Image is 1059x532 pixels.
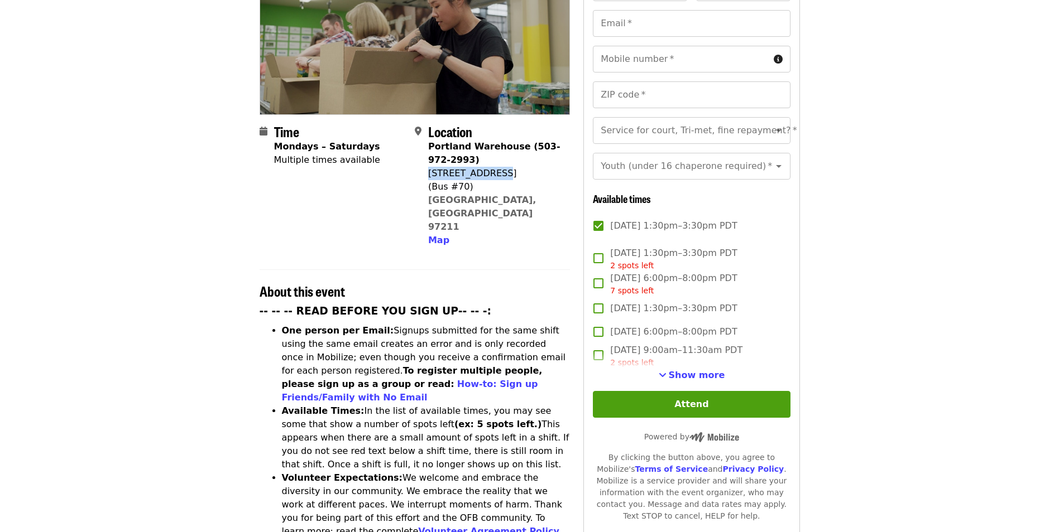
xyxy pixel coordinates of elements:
span: [DATE] 1:30pm–3:30pm PDT [610,219,737,233]
input: Mobile number [593,46,769,72]
span: 2 spots left [610,358,654,367]
span: Time [274,122,299,141]
span: [DATE] 9:00am–11:30am PDT [610,344,742,369]
strong: To register multiple people, please sign up as a group or read: [282,365,543,389]
i: circle-info icon [774,54,783,65]
span: About this event [260,281,345,301]
input: Email [593,10,790,37]
button: Open [771,123,787,138]
strong: One person per Email: [282,325,394,336]
button: Map [428,234,449,247]
span: [DATE] 6:00pm–8:00pm PDT [610,272,737,297]
strong: Portland Warehouse (503-972-2993) [428,141,560,165]
span: Location [428,122,472,141]
a: How-to: Sign up Friends/Family with No Email [282,379,538,403]
span: Available times [593,191,651,206]
li: Signups submitted for the same shift using the same email creates an error and is only recorded o... [282,324,571,404]
strong: -- -- -- READ BEFORE YOU SIGN UP-- -- -: [260,305,492,317]
strong: Mondays – Saturdays [274,141,380,152]
span: [DATE] 6:00pm–8:00pm PDT [610,325,737,338]
span: [DATE] 1:30pm–3:30pm PDT [610,302,737,315]
span: 2 spots left [610,261,654,270]
div: By clicking the button above, you agree to Mobilize's and . Mobilize is a service provider and wi... [593,452,790,522]
span: Show more [669,370,725,380]
a: Terms of Service [635,465,708,473]
span: 7 spots left [610,286,654,295]
a: [GEOGRAPHIC_DATA], [GEOGRAPHIC_DATA] 97211 [428,195,536,232]
i: calendar icon [260,126,267,137]
strong: Volunteer Expectations: [282,472,403,483]
div: [STREET_ADDRESS] [428,167,561,180]
strong: Available Times: [282,405,365,416]
span: Powered by [644,432,739,441]
div: (Bus #70) [428,180,561,194]
li: In the list of available times, you may see some that show a number of spots left This appears wh... [282,404,571,471]
button: Open [771,158,787,174]
div: Multiple times available [274,153,380,167]
span: [DATE] 1:30pm–3:30pm PDT [610,246,737,272]
button: Attend [593,391,790,418]
input: ZIP code [593,81,790,108]
i: map-marker-alt icon [415,126,421,137]
span: Map [428,235,449,245]
img: Powered by Mobilize [689,432,739,442]
a: Privacy Policy [722,465,784,473]
strong: (ex: 5 spots left.) [454,419,542,429]
button: See more timeslots [659,369,725,382]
